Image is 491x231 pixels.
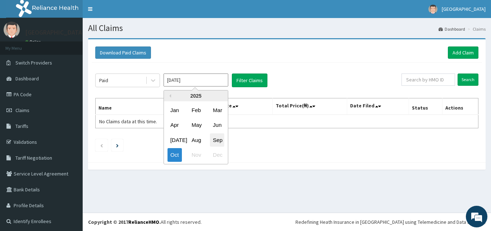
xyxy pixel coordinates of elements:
a: Online [25,39,42,44]
a: Previous page [100,142,103,148]
h1: All Claims [88,23,486,33]
img: User Image [4,22,20,38]
div: Choose October 2025 [168,148,182,162]
p: [GEOGRAPHIC_DATA] [25,29,84,36]
input: Search [458,74,478,86]
th: Total Price(₦) [272,98,347,115]
div: Choose March 2025 [210,103,224,117]
a: Dashboard [439,26,465,32]
div: Choose September 2025 [210,133,224,147]
th: Name [96,98,192,115]
a: Add Claim [448,46,478,59]
div: Choose May 2025 [189,119,203,132]
a: RelianceHMO [128,219,159,225]
div: Choose January 2025 [168,103,182,117]
input: Search by HMO ID [401,74,455,86]
strong: Copyright © 2017 . [88,219,161,225]
div: Choose February 2025 [189,103,203,117]
th: Actions [442,98,478,115]
button: Filter Claims [232,74,267,87]
button: Download Paid Claims [95,46,151,59]
th: Status [409,98,442,115]
th: Date Filed [347,98,409,115]
span: Switch Providers [15,59,52,66]
div: Paid [99,77,108,84]
li: Claims [466,26,486,32]
div: month 2025-10 [164,103,228,163]
span: [GEOGRAPHIC_DATA] [442,6,486,12]
button: Previous Year [168,94,171,98]
span: Tariff Negotiation [15,155,52,161]
div: Choose August 2025 [189,133,203,147]
span: Dashboard [15,75,39,82]
input: Select Month and Year [164,74,228,86]
div: Redefining Heath Insurance in [GEOGRAPHIC_DATA] using Telemedicine and Data Science! [295,218,486,226]
span: No Claims data at this time. [99,118,157,125]
img: User Image [428,5,437,14]
div: Choose July 2025 [168,133,182,147]
div: Choose June 2025 [210,119,224,132]
span: Tariffs [15,123,28,129]
div: 2025 [164,90,228,101]
footer: All rights reserved. [83,213,491,231]
div: Choose April 2025 [168,119,182,132]
a: Next page [116,142,119,148]
span: Claims [15,107,29,114]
